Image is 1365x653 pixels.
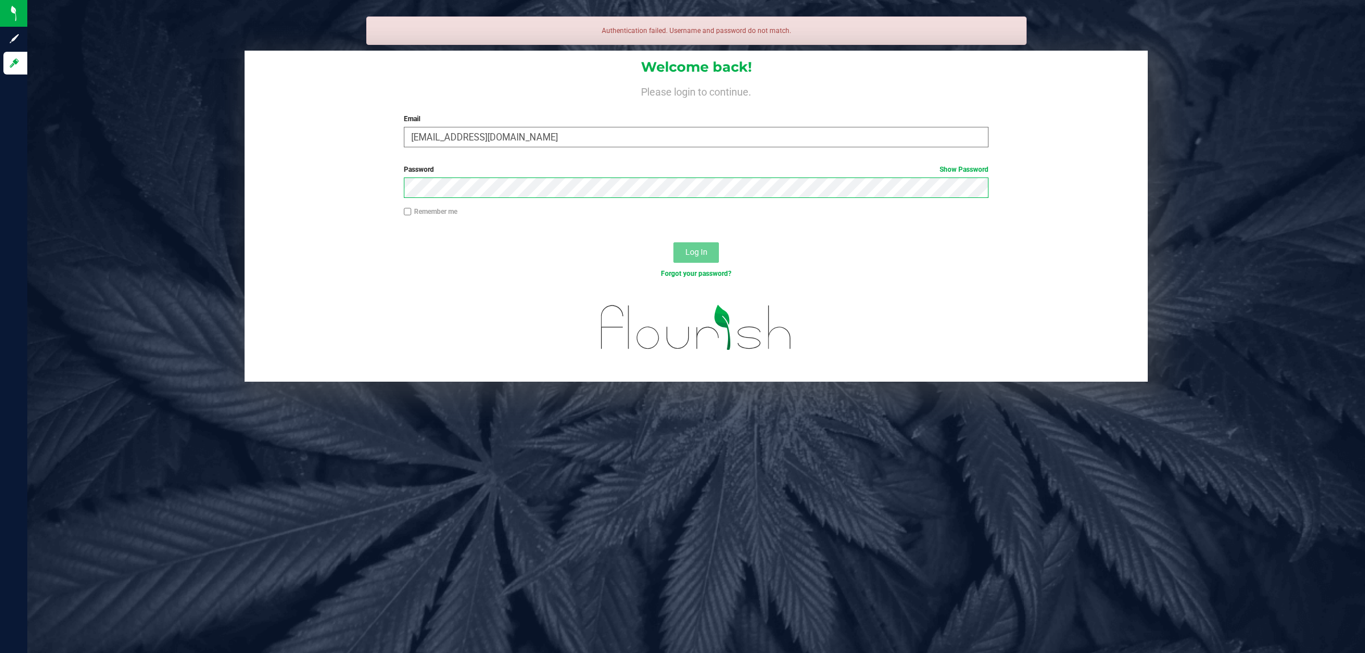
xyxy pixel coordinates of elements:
button: Log In [673,242,719,263]
span: Log In [685,247,708,257]
inline-svg: Sign up [9,33,20,44]
label: Remember me [404,206,457,217]
img: flourish_logo.svg [584,291,809,364]
div: Authentication failed. Username and password do not match. [366,16,1027,45]
a: Forgot your password? [661,270,731,278]
a: Show Password [940,166,988,173]
input: Remember me [404,208,412,216]
h4: Please login to continue. [245,84,1148,98]
inline-svg: Log in [9,57,20,69]
span: Password [404,166,434,173]
label: Email [404,114,989,124]
h1: Welcome back! [245,60,1148,75]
